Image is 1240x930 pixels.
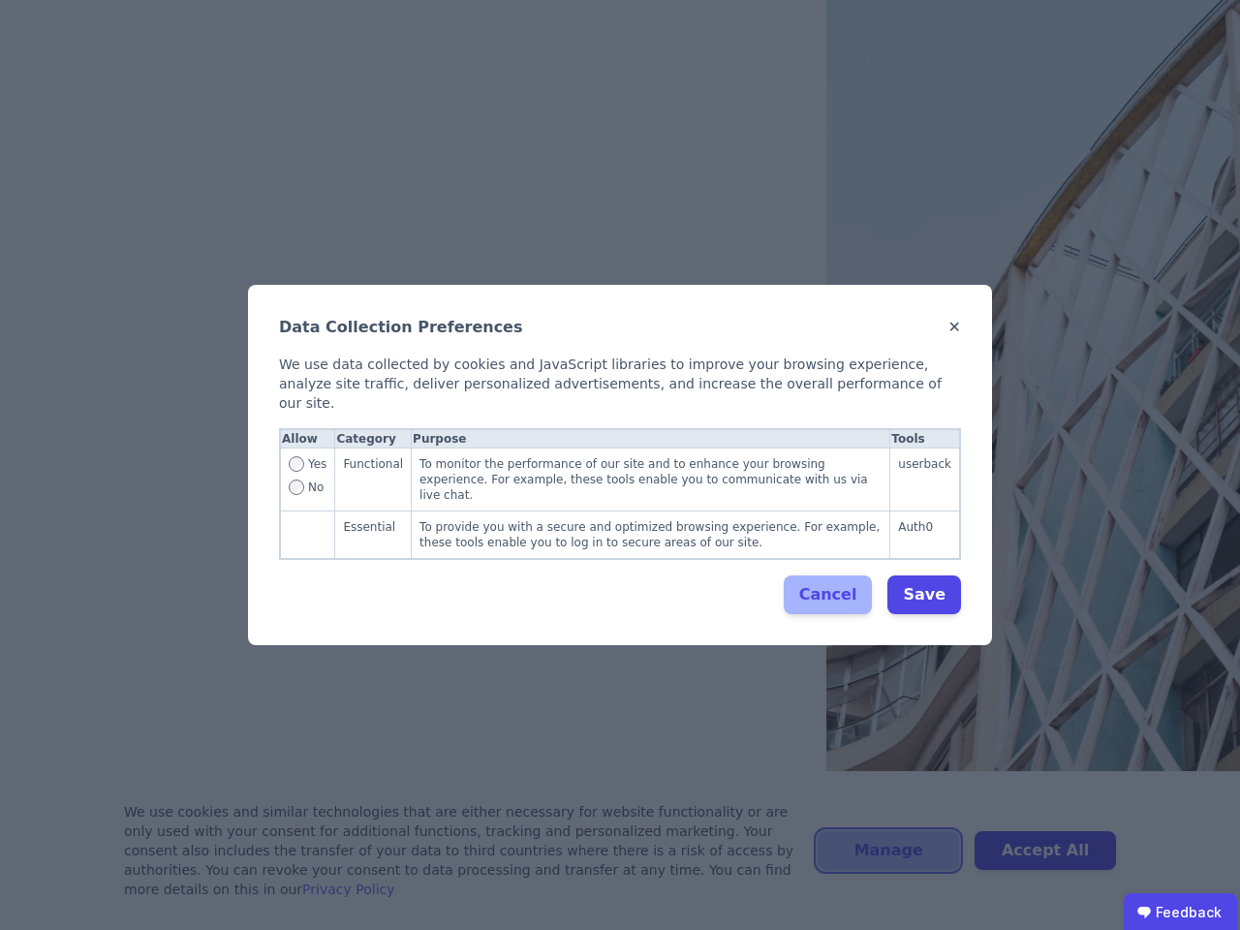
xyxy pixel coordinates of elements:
[308,456,326,480] span: Yes
[890,430,960,449] th: Tools
[890,449,960,511] td: userback
[289,456,304,472] input: Allow Functional tracking
[335,511,412,559] td: Essential
[279,316,523,339] h2: Data Collection Preferences
[412,449,890,511] td: To monitor the performance of our site and to enhance your browsing experience. For example, thes...
[887,575,961,614] button: Save
[784,575,873,614] button: Cancel
[335,430,412,449] th: Category
[289,480,304,495] input: Disallow Functional tracking
[412,511,890,559] td: To provide you with a secure and optimized browsing experience. For example, these tools enable y...
[281,430,335,449] th: Allow
[308,480,324,495] span: No
[335,449,412,511] td: Functional
[412,430,890,449] th: Purpose
[890,511,960,559] td: Auth0
[948,316,961,339] button: ✕
[279,355,961,413] div: We use data collected by cookies and JavaScript libraries to improve your browsing experience, an...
